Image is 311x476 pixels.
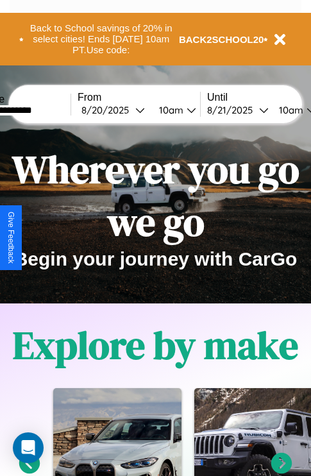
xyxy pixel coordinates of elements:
[13,319,298,371] h1: Explore by make
[207,104,259,116] div: 8 / 21 / 2025
[78,92,200,103] label: From
[153,104,187,116] div: 10am
[81,104,135,116] div: 8 / 20 / 2025
[273,104,307,116] div: 10am
[13,432,44,463] div: Open Intercom Messenger
[24,19,179,59] button: Back to School savings of 20% in select cities! Ends [DATE] 10am PT.Use code:
[6,212,15,264] div: Give Feedback
[179,34,264,45] b: BACK2SCHOOL20
[78,103,149,117] button: 8/20/2025
[149,103,200,117] button: 10am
